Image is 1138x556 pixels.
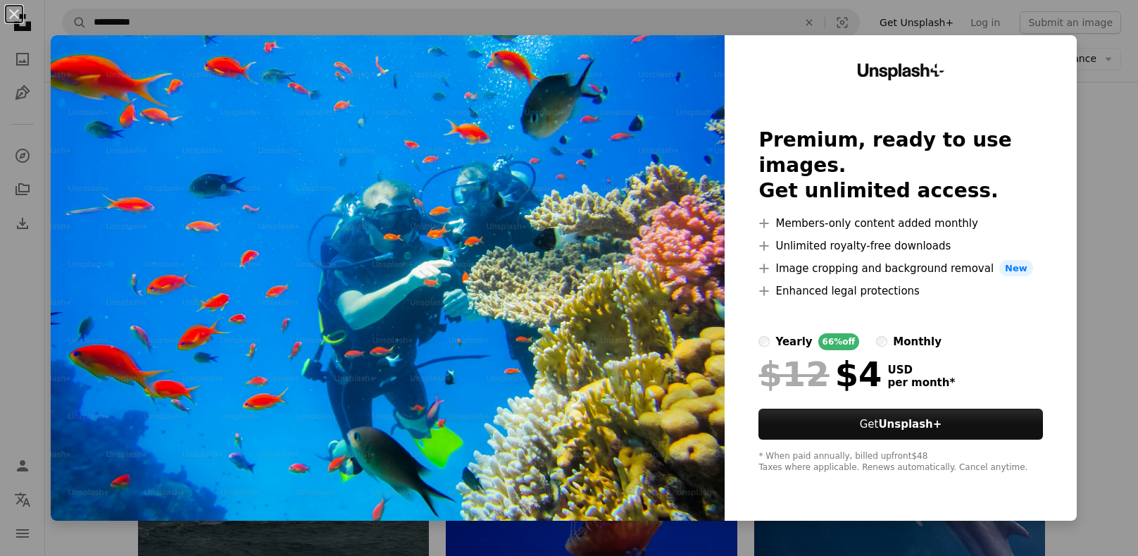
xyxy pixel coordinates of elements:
button: GetUnsplash+ [758,409,1042,440]
input: monthly [876,336,887,347]
li: Enhanced legal protections [758,283,1042,299]
strong: Unsplash+ [878,418,942,431]
input: yearly66%off [758,336,770,347]
span: per month * [887,376,955,389]
div: * When paid annually, billed upfront $48 Taxes where applicable. Renews automatically. Cancel any... [758,451,1042,474]
div: $4 [758,356,882,393]
span: USD [887,364,955,376]
div: yearly [775,333,812,350]
li: Unlimited royalty-free downloads [758,237,1042,254]
li: Image cropping and background removal [758,260,1042,277]
div: 66% off [818,333,860,350]
h2: Premium, ready to use images. Get unlimited access. [758,128,1042,204]
li: Members-only content added monthly [758,215,1042,232]
span: New [999,260,1033,277]
span: $12 [758,356,829,393]
div: monthly [893,333,942,350]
